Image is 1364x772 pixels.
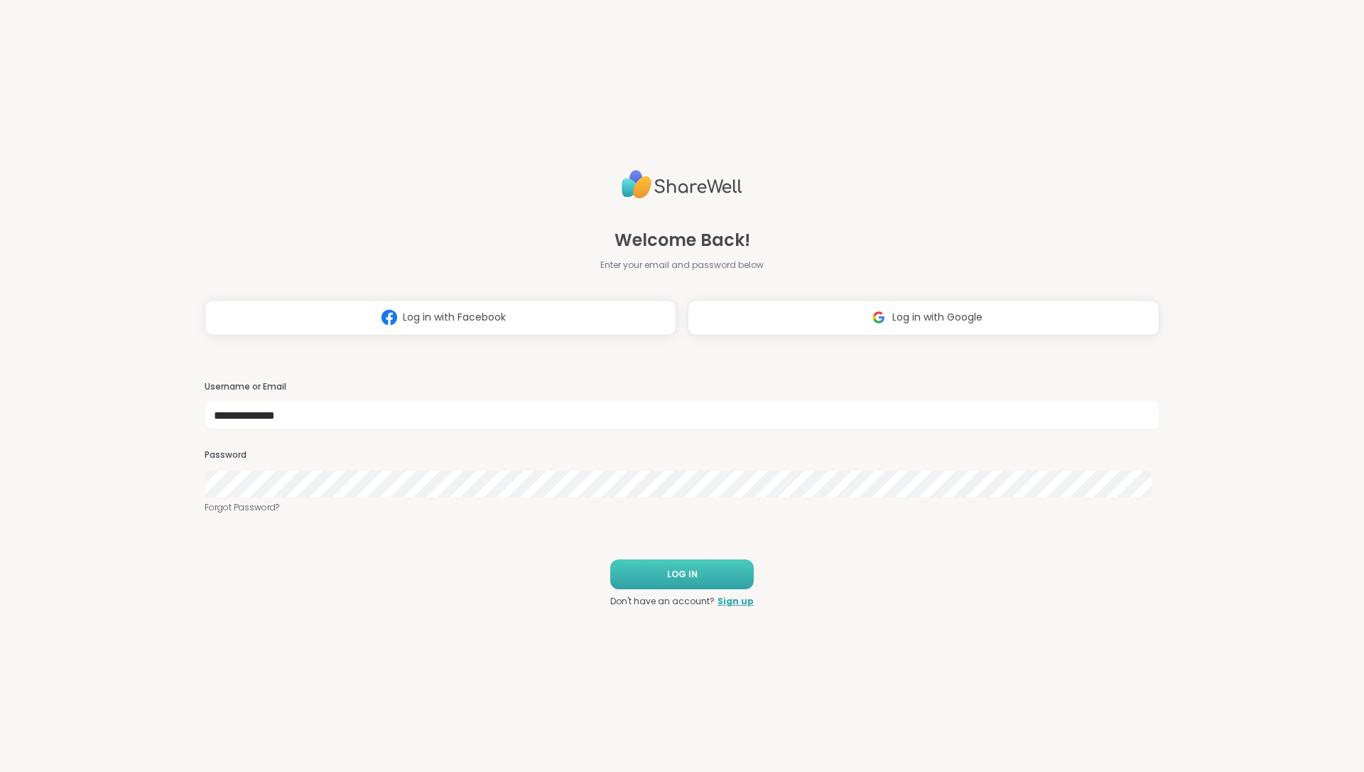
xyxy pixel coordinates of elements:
span: LOG IN [667,568,698,581]
span: Don't have an account? [610,595,715,608]
span: Log in with Facebook [403,310,506,325]
a: Forgot Password? [205,501,1159,514]
button: Log in with Facebook [205,300,676,336]
h3: Password [205,449,1159,461]
button: Log in with Google [688,300,1159,336]
img: ShareWell Logomark [865,304,892,331]
span: Enter your email and password below [600,259,764,272]
button: LOG IN [610,559,754,589]
span: Welcome Back! [615,227,750,253]
img: ShareWell Logo [622,164,742,205]
img: ShareWell Logomark [376,304,403,331]
h3: Username or Email [205,381,1159,393]
a: Sign up [718,595,754,608]
span: Log in with Google [892,310,983,325]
